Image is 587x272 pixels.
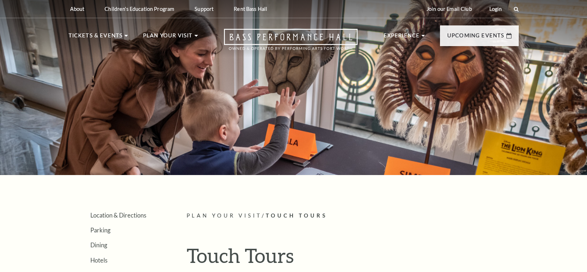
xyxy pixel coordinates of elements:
span: Touch Tours [266,212,327,219]
p: Support [195,6,213,12]
a: Dining [90,241,107,248]
p: About [70,6,85,12]
p: / [187,211,519,220]
a: Parking [90,227,110,234]
p: Rent Bass Hall [234,6,267,12]
p: Plan Your Visit [143,31,193,44]
p: Tickets & Events [69,31,123,44]
p: Experience [384,31,420,44]
a: Hotels [90,257,107,264]
p: Upcoming Events [447,31,505,44]
a: Location & Directions [90,212,146,219]
span: Plan Your Visit [187,212,262,219]
p: Children's Education Program [105,6,174,12]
